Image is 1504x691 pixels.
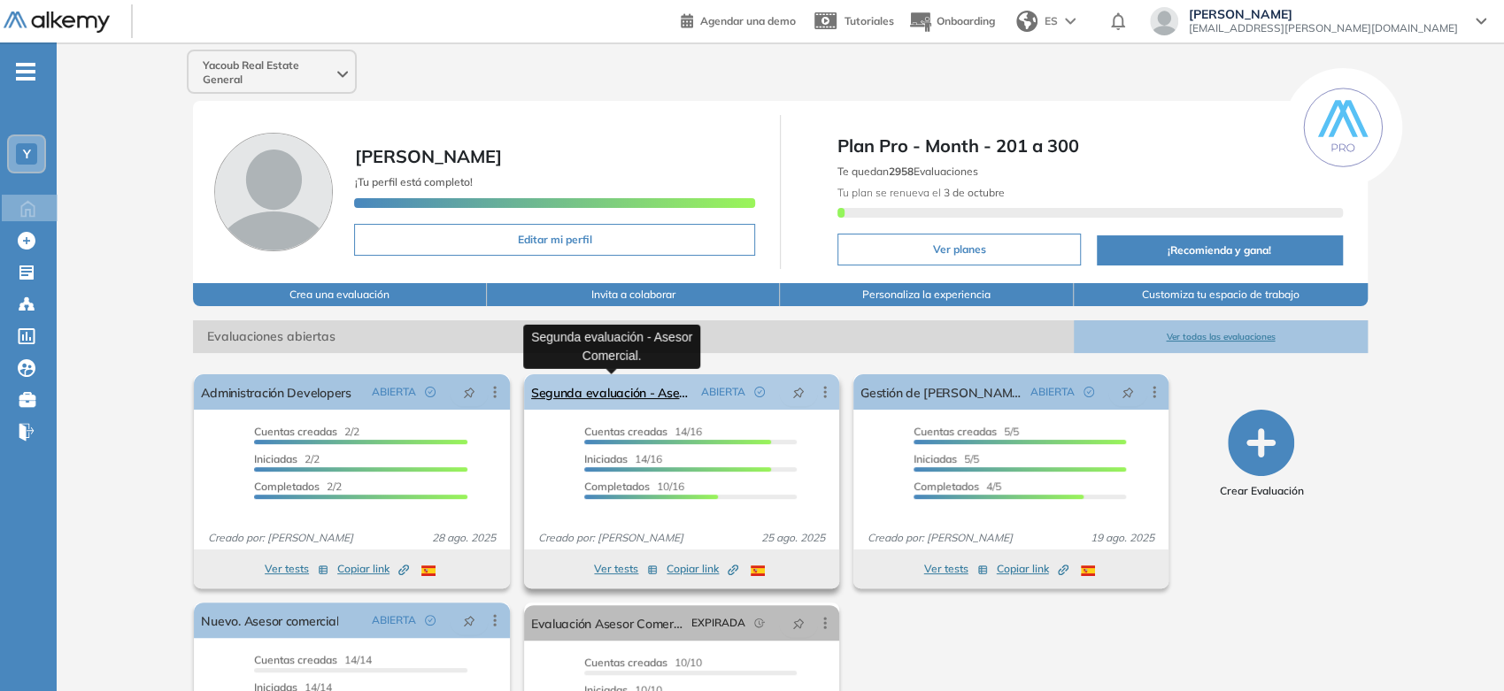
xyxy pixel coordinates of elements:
button: Copiar link [997,558,1068,580]
button: Crear Evaluación [1219,410,1303,499]
span: ABIERTA [1030,384,1075,400]
span: pushpin [1122,385,1134,399]
span: check-circle [1084,387,1094,397]
span: pushpin [792,616,805,630]
span: pushpin [463,385,475,399]
span: 14/14 [254,653,372,666]
span: Cuentas creadas [254,653,337,666]
button: pushpin [450,378,489,406]
a: Segunda evaluación - Asesor Comercial. [531,374,694,410]
span: check-circle [425,387,436,397]
a: Agendar una demo [681,9,796,30]
span: Cuentas creadas [584,656,667,669]
button: pushpin [779,378,818,406]
span: [PERSON_NAME] [354,145,501,167]
span: Creado por: [PERSON_NAME] [201,530,360,546]
span: Copiar link [337,561,409,577]
img: ESP [1081,565,1095,576]
span: EXPIRADA [691,615,745,631]
a: Administración Developers [201,374,351,410]
button: Personaliza la experiencia [780,283,1074,306]
span: [PERSON_NAME] [1189,7,1458,21]
button: Copiar link [337,558,409,580]
span: Iniciadas [914,452,957,465]
button: Ver tests [924,558,988,580]
span: Iniciadas [584,452,628,465]
span: ¡Tu perfil está completo! [354,175,472,188]
button: Invita a colaborar [487,283,781,306]
span: Evaluaciones abiertas [193,320,1074,353]
span: ABIERTA [372,612,416,628]
span: pushpin [463,613,475,627]
button: Ver todas las evaluaciones [1074,320,1368,353]
span: Crear Evaluación [1219,483,1303,499]
span: 5/5 [914,452,979,465]
button: ¡Recomienda y gana! [1097,235,1343,265]
span: Copiar link [667,561,738,577]
img: arrow [1065,18,1076,25]
span: 2/2 [254,452,320,465]
span: check-circle [754,387,765,397]
span: ABIERTA [701,384,745,400]
span: 2/2 [254,480,342,493]
b: 2958 [889,165,914,178]
span: Creado por: [PERSON_NAME] [860,530,1020,546]
button: pushpin [450,606,489,634]
a: Nuevo. Asesor comercial [201,603,338,638]
img: ESP [421,565,436,576]
span: 4/5 [914,480,1001,493]
a: Gestión de [PERSON_NAME]. [860,374,1023,410]
i: - [16,70,35,73]
button: Ver tests [265,558,328,580]
span: Cuentas creadas [254,425,337,438]
img: Foto de perfil [214,133,333,251]
span: 10/16 [584,480,684,493]
span: field-time [754,618,765,628]
button: Ver tests [594,558,658,580]
span: Y [23,147,31,161]
span: ES [1045,13,1058,29]
button: Ver planes [837,234,1081,265]
img: world [1016,11,1037,32]
button: Copiar link [667,558,738,580]
span: Cuentas creadas [584,425,667,438]
img: Logo [4,12,110,34]
button: Onboarding [908,3,995,41]
span: Plan Pro - Month - 201 a 300 [837,133,1343,159]
button: pushpin [1108,378,1147,406]
div: Segunda evaluación - Asesor Comercial. [523,324,700,368]
span: Tutoriales [845,14,894,27]
span: 5/5 [914,425,1019,438]
span: Cuentas creadas [914,425,997,438]
span: Copiar link [997,561,1068,577]
span: Yacoub Real Estate General [203,58,334,87]
button: Customiza tu espacio de trabajo [1074,283,1368,306]
span: Te quedan Evaluaciones [837,165,978,178]
span: 14/16 [584,452,662,465]
button: Crea una evaluación [193,283,487,306]
span: 28 ago. 2025 [425,530,503,546]
span: Completados [584,480,650,493]
button: pushpin [779,609,818,637]
span: 25 ago. 2025 [754,530,832,546]
button: Editar mi perfil [354,224,755,256]
span: 2/2 [254,425,359,438]
span: 19 ago. 2025 [1084,530,1161,546]
span: pushpin [792,385,805,399]
span: ABIERTA [372,384,416,400]
span: Completados [254,480,320,493]
span: 14/16 [584,425,702,438]
span: Completados [914,480,979,493]
span: [EMAIL_ADDRESS][PERSON_NAME][DOMAIN_NAME] [1189,21,1458,35]
span: check-circle [425,615,436,626]
span: Tu plan se renueva el [837,186,1005,199]
span: Creado por: [PERSON_NAME] [531,530,690,546]
span: Iniciadas [254,452,297,465]
span: Onboarding [937,14,995,27]
a: Evaluación Asesor Comercial [531,605,684,641]
b: 3 de octubre [941,186,1005,199]
span: Agendar una demo [700,14,796,27]
span: 10/10 [584,656,702,669]
img: ESP [751,565,765,576]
